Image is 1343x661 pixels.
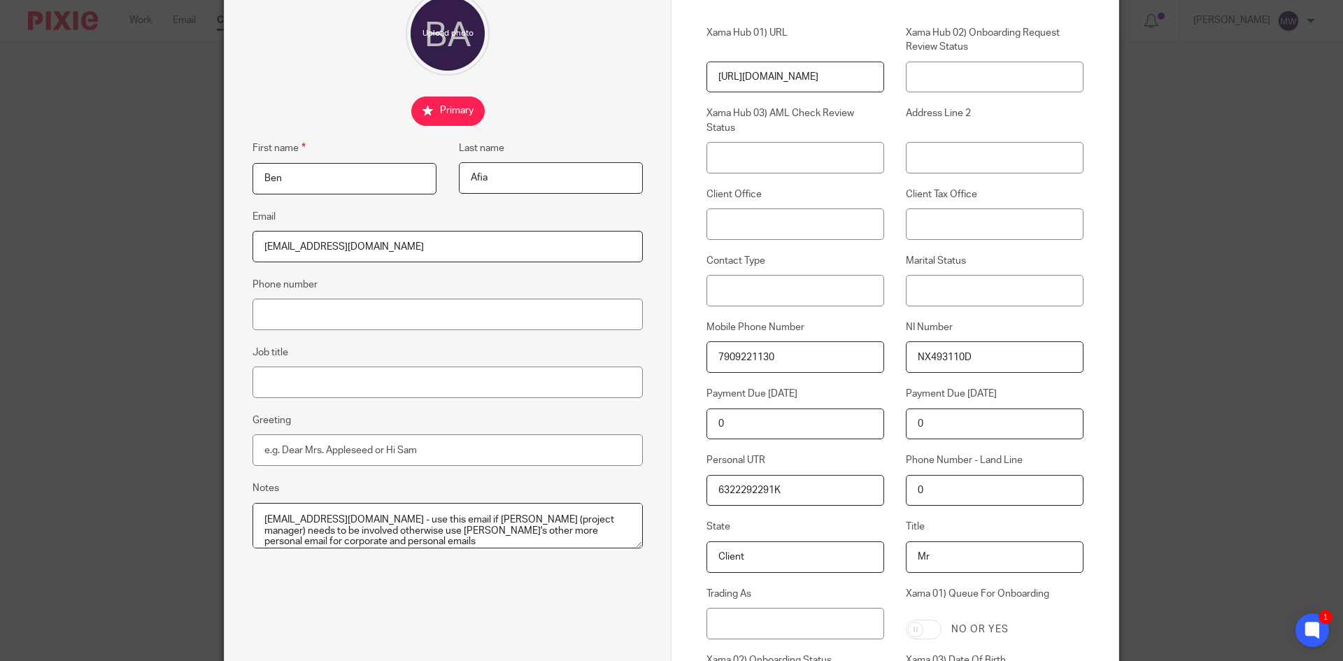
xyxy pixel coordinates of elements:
[706,106,884,135] label: Xama Hub 03) AML Check Review Status
[253,434,643,466] input: e.g. Dear Mrs. Appleseed or Hi Sam
[253,413,291,427] label: Greeting
[706,387,884,401] label: Payment Due [DATE]
[906,453,1083,467] label: Phone Number - Land Line
[906,320,1083,334] label: NI Number
[706,187,884,201] label: Client Office
[906,587,1083,609] label: Xama 01) Queue For Onboarding
[906,187,1083,201] label: Client Tax Office
[906,106,1083,135] label: Address Line 2
[706,587,884,601] label: Trading As
[951,623,1009,637] label: No or yes
[253,210,276,224] label: Email
[706,520,884,534] label: State
[253,346,288,360] label: Job title
[706,26,884,55] label: Xama Hub 01) URL
[253,503,643,549] textarea: [EMAIL_ADDRESS][DOMAIN_NAME] - use this email if [PERSON_NAME] (project manager) needs to be invo...
[906,254,1083,268] label: Marital Status
[459,141,504,155] label: Last name
[706,254,884,268] label: Contact Type
[906,387,1083,401] label: Payment Due [DATE]
[253,278,318,292] label: Phone number
[906,26,1083,55] label: Xama Hub 02) Onboarding Request Review Status
[706,320,884,334] label: Mobile Phone Number
[253,481,279,495] label: Notes
[906,520,1083,534] label: Title
[1319,610,1333,624] div: 1
[706,453,884,467] label: Personal UTR
[253,140,306,156] label: First name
